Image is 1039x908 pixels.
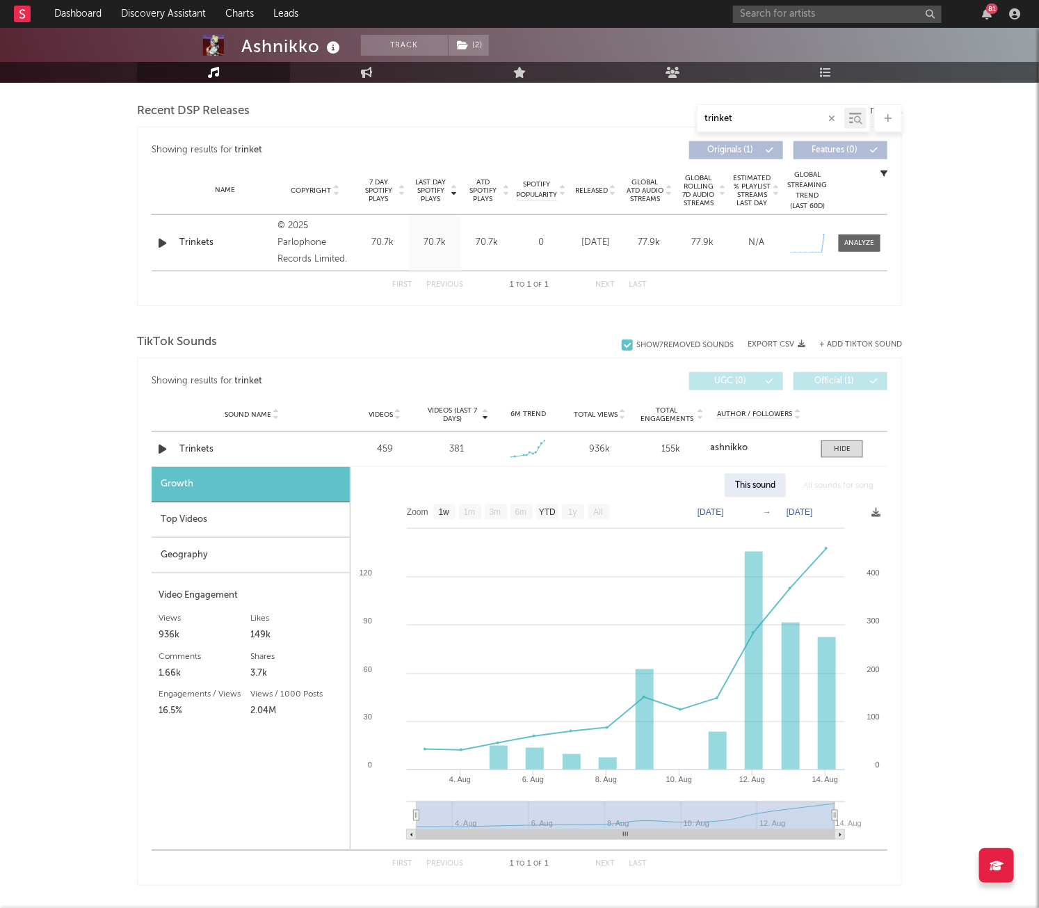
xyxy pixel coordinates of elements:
div: 1 1 1 [491,277,567,294]
button: Export CSV [748,340,805,349]
div: 1.66k [159,665,251,682]
text: 30 [364,713,372,722]
span: Originals ( 1 ) [698,146,762,154]
div: Shares [251,648,344,665]
div: This sound [725,474,786,497]
button: Previous [426,281,463,289]
button: UGC(0) [689,372,783,390]
div: 3.7k [251,665,344,682]
span: 7 Day Spotify Plays [360,178,397,203]
text: 300 [867,616,880,625]
span: Copyright [291,186,331,195]
span: Videos [369,411,393,419]
text: 1y [568,508,577,518]
button: Official(1) [794,372,887,390]
span: Total Engagements [639,406,695,423]
div: © 2025 Parlophone Records Limited. [277,218,353,268]
text: YTD [539,508,556,518]
span: ATD Spotify Plays [465,178,501,203]
div: 77.9k [626,236,672,250]
button: + Add TikTok Sound [819,341,902,349]
text: 200 [867,665,880,674]
span: Spotify Popularity [517,180,558,200]
button: 81 [982,8,992,19]
button: + Add TikTok Sound [805,341,902,349]
div: trinket [235,373,263,390]
span: ( 2 ) [448,35,490,56]
div: trinket [235,142,263,159]
div: Views / 1000 Posts [251,687,344,703]
div: 936k [159,627,251,644]
text: 3m [490,508,501,518]
text: 14. Aug [812,776,838,784]
div: 81 [986,3,998,14]
a: ashnikko [711,443,807,453]
span: Author / Followers [717,410,792,419]
div: 936k [567,443,632,456]
span: Estimated % Playlist Streams Last Day [733,174,771,207]
div: 381 [449,443,464,456]
div: Name [179,185,271,196]
text: 0 [876,761,880,770]
span: Last Day Spotify Plays [412,178,449,203]
text: 100 [867,713,880,722]
div: 149k [251,627,344,644]
text: 6. Aug [522,776,544,784]
div: Geography [152,538,350,573]
span: Features ( 0 ) [803,146,867,154]
div: 6M Trend [496,409,561,420]
div: 459 [353,443,417,456]
div: Showing results for [152,372,519,390]
input: Search by song name or URL [698,113,844,125]
div: 2.04M [251,703,344,720]
text: 400 [867,568,880,577]
text: All [593,508,602,518]
div: All sounds for song [793,474,884,497]
text: 90 [364,616,372,625]
span: Recent DSP Releases [137,103,250,120]
button: Track [361,35,448,56]
button: Last [629,861,647,868]
div: 70.7k [412,236,458,250]
div: Views [159,610,251,627]
text: 120 [360,568,372,577]
button: Features(0) [794,141,887,159]
div: Growth [152,467,350,502]
a: Trinkets [179,443,325,456]
div: 16.5% [159,703,251,720]
span: Official ( 1 ) [803,377,867,385]
a: Trinkets [179,236,271,250]
text: → [763,507,771,517]
text: 10. Aug [666,776,692,784]
span: TikTok Sounds [137,334,217,351]
button: First [392,861,412,868]
div: 70.7k [465,236,510,250]
span: Sound Name [225,411,271,419]
button: Last [629,281,647,289]
div: [DATE] [572,236,619,250]
div: Video Engagement [159,587,343,604]
span: Global Rolling 7D Audio Streams [679,174,718,207]
span: Global ATD Audio Streams [626,178,664,203]
div: Ashnikko [241,35,344,58]
span: Total Views [574,411,618,419]
text: 0 [368,761,372,770]
div: Show 7 Removed Sounds [636,341,734,350]
span: of [534,861,542,868]
button: Next [595,861,615,868]
span: to [517,861,525,868]
div: 1 1 1 [491,857,567,873]
text: 1m [464,508,476,518]
span: Released [575,186,608,195]
button: Originals(1) [689,141,783,159]
div: Top Videos [152,502,350,538]
div: Global Streaming Trend (Last 60D) [787,170,828,212]
div: Engagements / Views [159,687,251,703]
text: 6m [515,508,527,518]
div: Likes [251,610,344,627]
text: 8. Aug [595,776,617,784]
text: [DATE] [787,507,813,517]
text: Zoom [407,508,428,518]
